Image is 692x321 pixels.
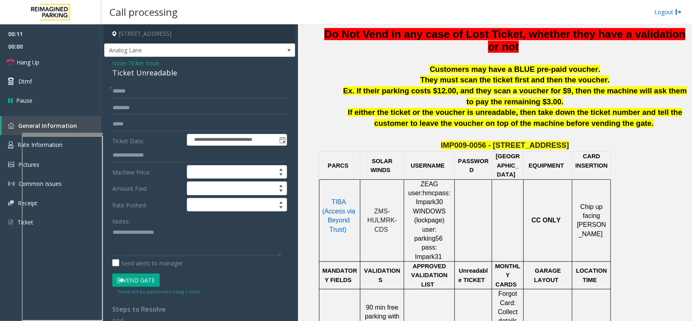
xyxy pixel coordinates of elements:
div: Ticket Unreadable [112,67,287,78]
label: Send alerts to manager [112,259,183,267]
a: General Information [2,116,101,135]
img: 'icon' [8,181,15,187]
label: Amount Paid: [110,181,185,195]
span: TIBA (Access via Beyond Trust) [322,198,356,233]
span: MANDATORY FIELDS [323,267,357,283]
label: Notes: [112,214,130,226]
span: Analog Lane [105,44,257,57]
span: SOLAR WINDS [371,158,392,173]
button: Vend Gate [112,274,160,287]
span: Rate Information [17,141,62,149]
label: Ticket Date: [110,134,185,146]
span: Increase value [275,182,287,188]
img: 'icon' [8,123,14,129]
img: logout [675,8,682,16]
span: Receipt [18,199,37,207]
span: ZMS-HULMRK-CDS [367,208,397,233]
img: 'icon' [8,219,13,226]
img: 'icon' [8,141,13,149]
span: Decrease value [275,188,287,195]
span: Chip up facing [PERSON_NAME] [577,203,606,237]
span: Increase value [275,166,287,172]
span: CC ONLY [531,217,561,224]
a: Logout [654,8,682,16]
span: IMP009-0056 - [STREET_ADDRESS] [441,141,569,149]
span: lockpage [416,217,442,224]
span: - [126,59,159,67]
span: Ticket Issue [128,59,159,67]
span: Customers may have a BLUE pre-paid voucher. [430,65,600,73]
img: 'icon' [8,200,14,206]
span: Dtmf [18,77,32,86]
span: MONTHLY CARDS [495,263,521,288]
span: ZEAG user: [408,181,438,196]
span: GARAGE LAYOUT [534,267,561,283]
span: Pause [16,96,32,105]
img: 'icon' [8,162,14,167]
span: Ex. If their parking costs $12.00, and they scan a voucher for $9, then the machine will ask them... [343,86,687,106]
label: Machine Price: [110,165,185,179]
h4: [STREET_ADDRESS] [104,24,295,43]
span: EQUIPMENT [529,162,564,169]
span: pass: Impark31 [415,244,442,260]
label: Rate Pushed: [110,198,185,212]
span: Do Not Vend in any case of Lost Ticket, whether they have a validation or not [324,28,686,53]
span: Toggle popup [278,134,287,146]
span: APPROVED VALIDATION LIST [411,263,448,288]
span: PARCS [328,162,349,169]
span: [GEOGRAPHIC_DATA] [496,153,520,178]
span: General Information [18,122,77,129]
span: VALIDATIONS [364,267,401,283]
span: parking56 [414,235,443,242]
span: Increase value [275,198,287,205]
h3: Call processing [105,2,182,22]
span: Hang Up [17,58,39,67]
span: PASSWORD [458,158,489,173]
span: Unreadable TICKET [458,267,488,283]
span: Pictures [18,161,39,168]
span: Issue [112,59,126,67]
span: Decrease value [275,172,287,179]
span: Decrease value [275,205,287,211]
small: Vend will be performed using 1 tone [116,289,199,295]
span: Ticket [17,218,33,226]
span: They must scan the ticket first and then the voucher. [420,75,610,84]
span: CARD INSERTION [575,153,608,168]
span: USERNAME [411,162,445,169]
span: LOCATION TIME [576,267,607,283]
span: Common Issues [19,180,62,187]
h4: Steps to Resolve [112,306,287,313]
span: If either the ticket or the voucher is unreadable, then take down the ticket number and tell the ... [348,108,682,127]
span: ) user: [422,217,445,233]
span: hmc [423,190,435,197]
